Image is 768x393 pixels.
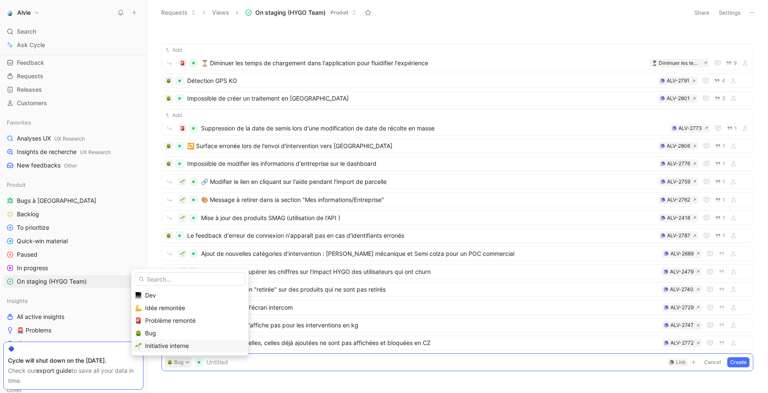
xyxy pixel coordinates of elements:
[135,330,142,337] img: 🪲
[145,304,185,311] span: Idée remontée
[135,292,142,299] img: 💻
[145,292,156,299] span: Dev
[135,317,142,324] img: 🚨
[145,317,196,324] span: Problème remonté
[135,272,245,286] input: Search...
[145,342,189,349] span: Initiative interne
[135,305,142,311] img: 💪
[145,329,156,337] span: Bug
[135,343,142,349] img: 🌱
